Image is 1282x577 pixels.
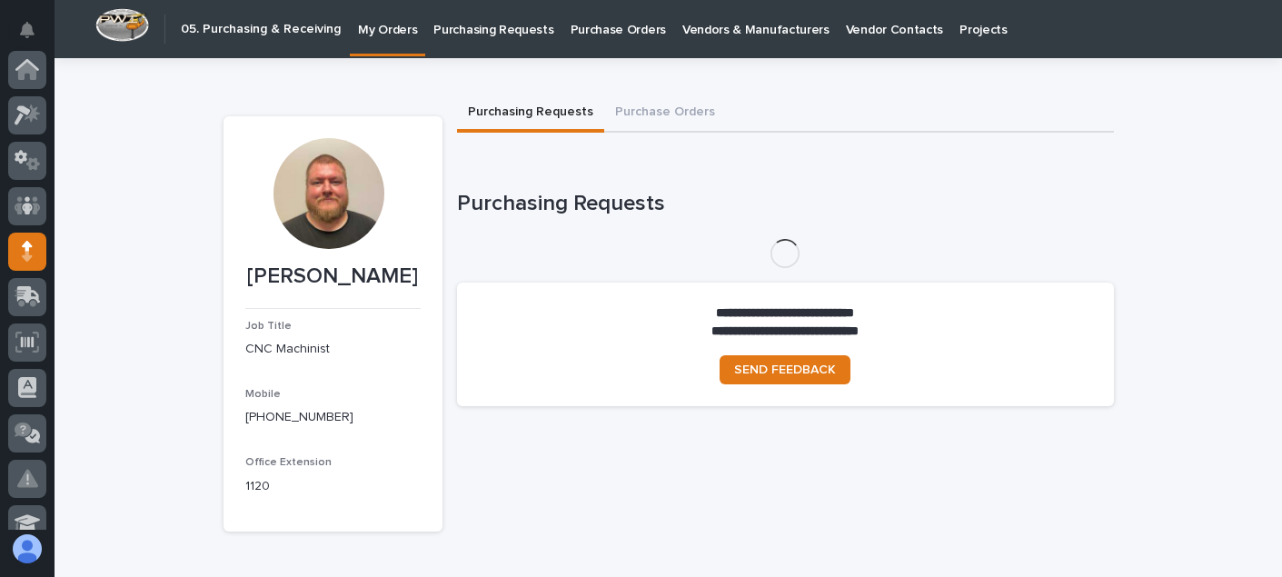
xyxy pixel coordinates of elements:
[245,411,353,423] a: [PHONE_NUMBER]
[245,389,281,400] span: Mobile
[457,95,604,133] button: Purchasing Requests
[245,264,421,290] p: [PERSON_NAME]
[95,8,149,42] img: Workspace Logo
[734,363,836,376] span: SEND FEEDBACK
[245,477,421,496] p: 1120
[457,191,1114,217] h1: Purchasing Requests
[245,457,332,468] span: Office Extension
[245,321,292,332] span: Job Title
[23,22,46,51] div: Notifications
[8,11,46,49] button: Notifications
[181,22,341,37] h2: 05. Purchasing & Receiving
[8,530,46,568] button: users-avatar
[604,95,726,133] button: Purchase Orders
[720,355,850,384] a: SEND FEEDBACK
[245,340,421,359] p: CNC Machinist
